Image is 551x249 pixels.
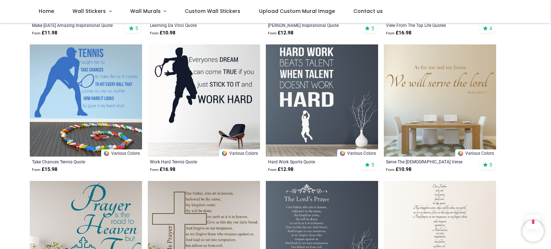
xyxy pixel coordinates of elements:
[150,29,175,37] strong: £ 10.98
[337,149,378,157] a: Various Colors
[268,29,293,37] strong: £ 12.98
[386,22,472,28] a: View From The Top Life Quotes
[32,168,41,172] span: From
[489,162,492,168] span: 5
[135,25,138,32] span: 5
[103,150,110,157] img: Color Wheel
[384,44,496,157] img: Serve The Lord Bible Verse Wall Sticker
[371,25,374,32] span: 5
[455,149,496,157] a: Various Colors
[386,166,411,173] strong: £ 10.98
[386,31,395,35] span: From
[150,166,175,173] strong: £ 16.98
[150,22,236,28] a: Learning Da Vinci Quote
[522,220,544,242] iframe: Brevo live chat
[101,149,142,157] a: Various Colors
[130,8,161,15] span: Wall Murals
[268,159,354,164] a: Hard Work Sports Quote
[268,31,277,35] span: From
[150,31,159,35] span: From
[219,149,260,157] a: Various Colors
[32,31,41,35] span: From
[150,159,236,164] a: Work Hard Tennis Quote
[339,150,346,157] img: Color Wheel
[266,44,378,157] img: Hard Work Sports Quote Wall Sticker
[148,44,260,157] img: Work Hard Tennis Quote Wall Sticker
[353,8,383,15] span: Contact us
[457,150,464,157] img: Color Wheel
[185,8,240,15] span: Custom Wall Stickers
[32,159,118,164] a: Take Chances Tennis Quote
[386,159,472,164] a: Serve The [DEMOGRAPHIC_DATA] Verse
[268,168,277,172] span: From
[72,8,106,15] span: Wall Stickers
[386,168,395,172] span: From
[371,162,374,168] span: 5
[268,166,293,173] strong: £ 12.98
[259,8,335,15] span: Upload Custom Mural Image
[386,29,411,37] strong: £ 16.98
[39,8,54,15] span: Home
[150,168,159,172] span: From
[30,44,142,157] img: Take Chances Tennis Quote Wall Sticker
[221,150,228,157] img: Color Wheel
[268,22,354,28] a: [PERSON_NAME] Inspirational Quote [PERSON_NAME]
[32,29,57,37] strong: £ 11.98
[32,166,57,173] strong: £ 15.98
[32,22,118,28] a: Make [DATE] Amazing Inspirational Quote
[489,25,492,32] span: 4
